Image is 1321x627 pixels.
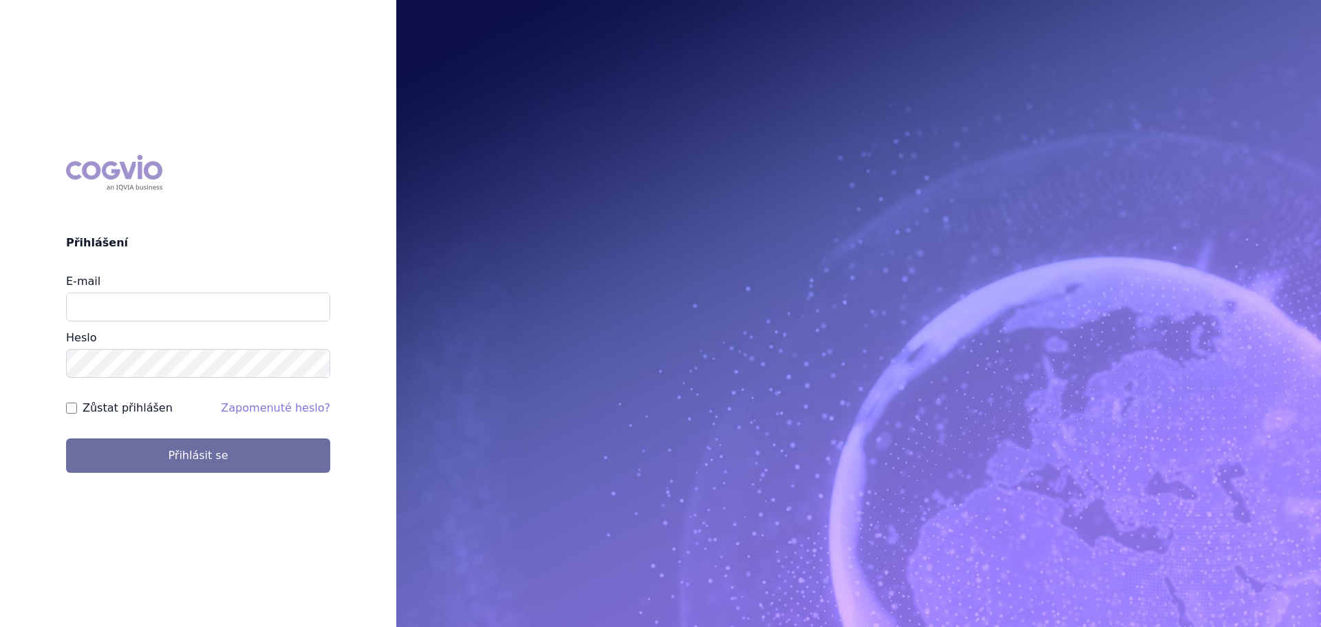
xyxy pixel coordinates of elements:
label: Heslo [66,331,96,344]
label: E-mail [66,275,100,288]
div: COGVIO [66,155,162,191]
label: Zůstat přihlášen [83,400,173,416]
h2: Přihlášení [66,235,330,251]
button: Přihlásit se [66,438,330,473]
a: Zapomenuté heslo? [221,401,330,414]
